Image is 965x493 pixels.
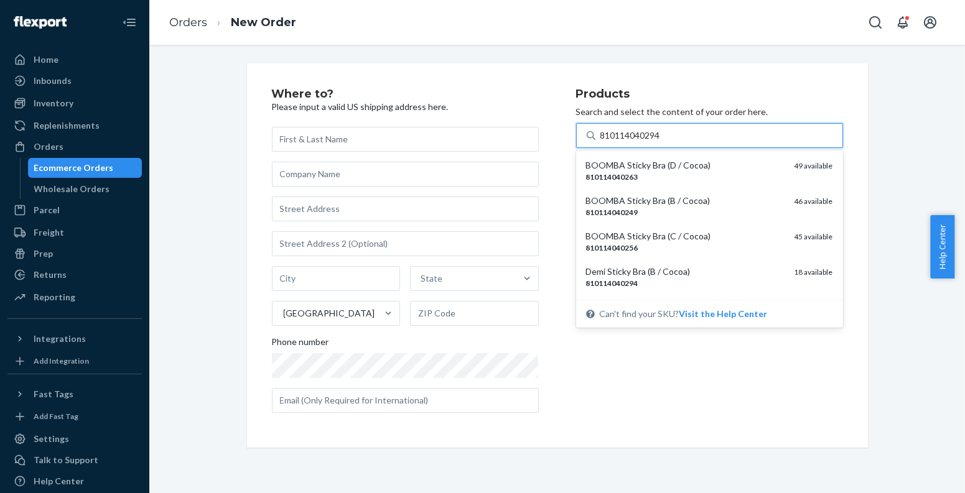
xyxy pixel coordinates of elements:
div: Reporting [34,291,75,303]
img: Flexport logo [14,16,67,29]
div: Add Integration [34,356,89,366]
button: Open notifications [890,10,915,35]
span: 45 available [795,232,833,241]
div: Demi Sticky Bra (B / Cocoa) [586,265,785,278]
a: Talk to Support [7,450,142,470]
a: Inventory [7,93,142,113]
div: Settings [34,433,69,445]
div: Inventory [34,97,73,109]
input: Email (Only Required for International) [272,388,539,413]
button: BOOMBA Sticky Bra (D / Cocoa)81011404026349 availableBOOMBA Sticky Bra (B / Cocoa)81011404024946 ... [679,308,768,320]
input: BOOMBA Sticky Bra (D / Cocoa)81011404026349 availableBOOMBA Sticky Bra (B / Cocoa)81011404024946 ... [600,129,662,142]
h2: Products [576,88,843,101]
a: Reporting [7,287,142,307]
a: Ecommerce Orders [28,158,142,178]
span: Can't find your SKU? [600,308,768,320]
a: Inbounds [7,71,142,91]
a: Settings [7,429,142,449]
a: New Order [231,16,296,29]
em: 810114040256 [586,243,638,252]
div: BOOMBA Sticky Bra (D / Cocoa) [586,159,785,172]
div: Add Fast Tag [34,411,78,422]
a: Add Integration [7,354,142,369]
em: 810114040294 [586,279,638,288]
div: Prep [34,247,53,260]
span: 18 available [795,267,833,277]
input: Street Address [272,196,539,221]
span: 46 available [795,196,833,206]
div: BOOMBA Sticky Bra (B / Cocoa) [586,195,785,207]
p: Please input a valid US shipping address here. [272,101,539,113]
span: Phone number [272,336,329,353]
a: Replenishments [7,116,142,136]
a: Prep [7,244,142,264]
a: Parcel [7,200,142,220]
button: Open account menu [918,10,943,35]
input: Street Address 2 (Optional) [272,231,539,256]
button: Help Center [930,215,954,279]
a: Wholesale Orders [28,179,142,199]
em: 810114040249 [586,208,638,217]
input: First & Last Name [272,127,539,152]
a: Returns [7,265,142,285]
div: Ecommerce Orders [34,162,114,174]
div: Help Center [34,475,84,487]
input: City [272,266,401,291]
button: Fast Tags [7,384,142,404]
div: Parcel [34,204,60,216]
div: [GEOGRAPHIC_DATA] [284,307,375,320]
input: ZIP Code [410,301,539,326]
div: Returns [34,269,67,281]
a: Freight [7,223,142,242]
em: 810114040263 [586,172,638,182]
a: Add Fast Tag [7,409,142,424]
div: BOOMBA Sticky Bra (C / Cocoa) [586,230,785,242]
div: Freight [34,226,64,239]
div: Home [34,53,58,66]
div: Inbounds [34,75,72,87]
div: Fast Tags [34,388,73,400]
button: Close Navigation [117,10,142,35]
button: Open Search Box [863,10,888,35]
div: Talk to Support [34,454,98,466]
div: Integrations [34,333,86,345]
p: Search and select the content of your order here. [576,106,843,118]
input: Company Name [272,162,539,187]
input: [GEOGRAPHIC_DATA] [282,307,284,320]
div: Wholesale Orders [34,183,110,195]
button: Integrations [7,329,142,349]
div: Orders [34,141,63,153]
a: Orders [7,137,142,157]
span: 49 available [795,161,833,170]
div: State [421,272,442,285]
ol: breadcrumbs [159,4,306,41]
a: Home [7,50,142,70]
a: Orders [169,16,207,29]
a: Help Center [7,471,142,491]
h2: Where to? [272,88,539,101]
div: Replenishments [34,119,100,132]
